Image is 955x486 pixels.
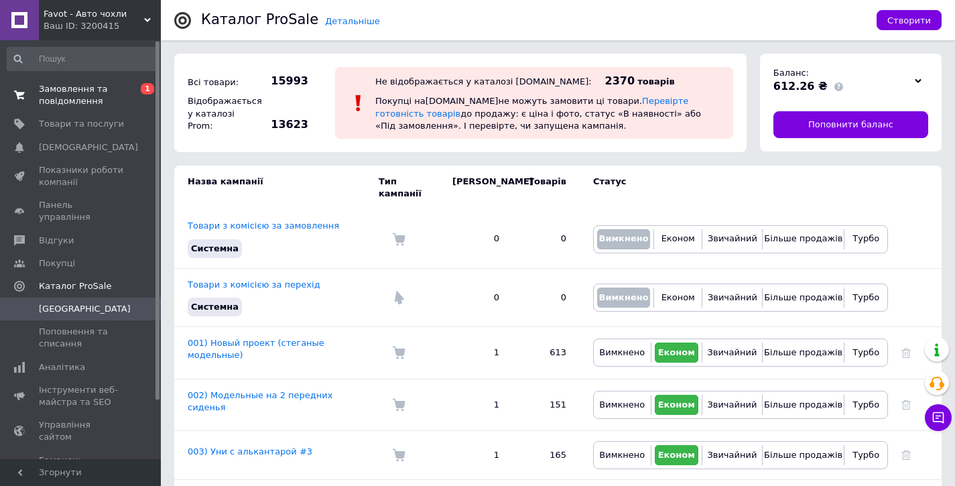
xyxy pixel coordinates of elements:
button: Більше продажів [766,288,840,308]
button: Звичайний [706,395,759,415]
button: Вимкнено [597,229,650,249]
span: Більше продажів [764,292,842,302]
td: Статус [580,166,888,210]
button: Чат з покупцем [925,404,952,431]
a: Перевірте готовність товарів [375,96,688,118]
span: Турбо [852,292,879,302]
div: Каталог ProSale [201,13,318,27]
a: Поповнити баланс [773,111,928,138]
span: Гаманець компанії [39,454,124,479]
span: Більше продажів [764,233,842,243]
a: Товари з комісією за замовлення [188,221,339,231]
span: Замовлення та повідомлення [39,83,124,107]
img: Комісія за замовлення [392,398,405,412]
button: Звичайний [706,343,759,363]
a: Детальніше [325,16,380,26]
img: Комісія за замовлення [392,233,405,246]
td: 165 [513,430,580,479]
button: Вимкнено [597,445,647,465]
button: Вимкнено [597,288,650,308]
span: Звичайний [707,347,757,357]
span: Вимкнено [599,450,645,460]
span: Панель управління [39,199,124,223]
span: товарів [637,76,674,86]
span: Аналітика [39,361,85,373]
span: 1 [141,83,154,95]
input: Пошук [7,47,158,71]
span: 13623 [261,117,308,132]
span: Показники роботи компанії [39,164,124,188]
button: Вимкнено [597,395,647,415]
button: Турбо [848,395,884,415]
span: Звичайний [708,292,757,302]
span: Системна [191,243,239,253]
span: [DEMOGRAPHIC_DATA] [39,141,138,154]
button: Турбо [848,445,884,465]
span: 612.26 ₴ [773,80,828,93]
button: Вимкнено [597,343,647,363]
span: Турбо [852,233,879,243]
span: Турбо [852,450,879,460]
td: Назва кампанії [174,166,379,210]
button: Більше продажів [766,343,840,363]
button: Економ [655,395,698,415]
td: Товарів [513,166,580,210]
button: Звичайний [706,445,759,465]
span: Економ [661,233,695,243]
span: Поповнення та списання [39,326,124,350]
span: [GEOGRAPHIC_DATA] [39,303,131,315]
td: 0 [439,268,513,326]
td: 0 [439,210,513,268]
td: 1 [439,327,513,379]
td: 0 [513,268,580,326]
span: Товари та послуги [39,118,124,130]
div: Відображається у каталозі Prom: [184,92,258,135]
a: Товари з комісією за перехід [188,280,320,290]
div: Всі товари: [184,73,258,92]
button: Економ [657,288,698,308]
span: Економ [658,347,695,357]
a: Видалити [901,347,911,357]
div: Не відображається у каталозі [DOMAIN_NAME]: [375,76,592,86]
span: Звичайний [707,450,757,460]
span: Каталог ProSale [39,280,111,292]
span: Звичайний [707,400,757,410]
a: Видалити [901,450,911,460]
span: Створити [887,15,931,25]
td: [PERSON_NAME] [439,166,513,210]
img: Комісія за замовлення [392,448,405,462]
span: Турбо [852,347,879,357]
span: Інструменти веб-майстра та SEO [39,384,124,408]
img: Комісія за перехід [392,291,405,304]
span: Баланс: [773,68,809,78]
button: Турбо [848,343,884,363]
span: Вимкнено [599,347,645,357]
span: Економ [658,450,695,460]
span: Вимкнено [599,400,645,410]
button: Економ [657,229,698,249]
span: Економ [661,292,695,302]
button: Більше продажів [766,445,840,465]
button: Звичайний [706,229,759,249]
button: Економ [655,445,698,465]
span: Більше продажів [764,450,842,460]
span: Favot - Авто чохли [44,8,144,20]
span: Покупці [39,257,75,269]
span: Вимкнено [598,292,648,302]
span: Поповнити баланс [808,119,893,131]
img: :exclamation: [348,93,369,113]
div: Ваш ID: 3200415 [44,20,161,32]
span: Вимкнено [598,233,648,243]
span: Економ [658,400,695,410]
img: Комісія за замовлення [392,346,405,359]
span: Більше продажів [764,400,842,410]
td: 0 [513,210,580,268]
button: Турбо [848,229,884,249]
span: Звичайний [708,233,757,243]
span: Системна [191,302,239,312]
button: Турбо [848,288,884,308]
span: Більше продажів [764,347,842,357]
span: Турбо [852,400,879,410]
button: Створити [877,10,942,30]
td: 1 [439,430,513,479]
